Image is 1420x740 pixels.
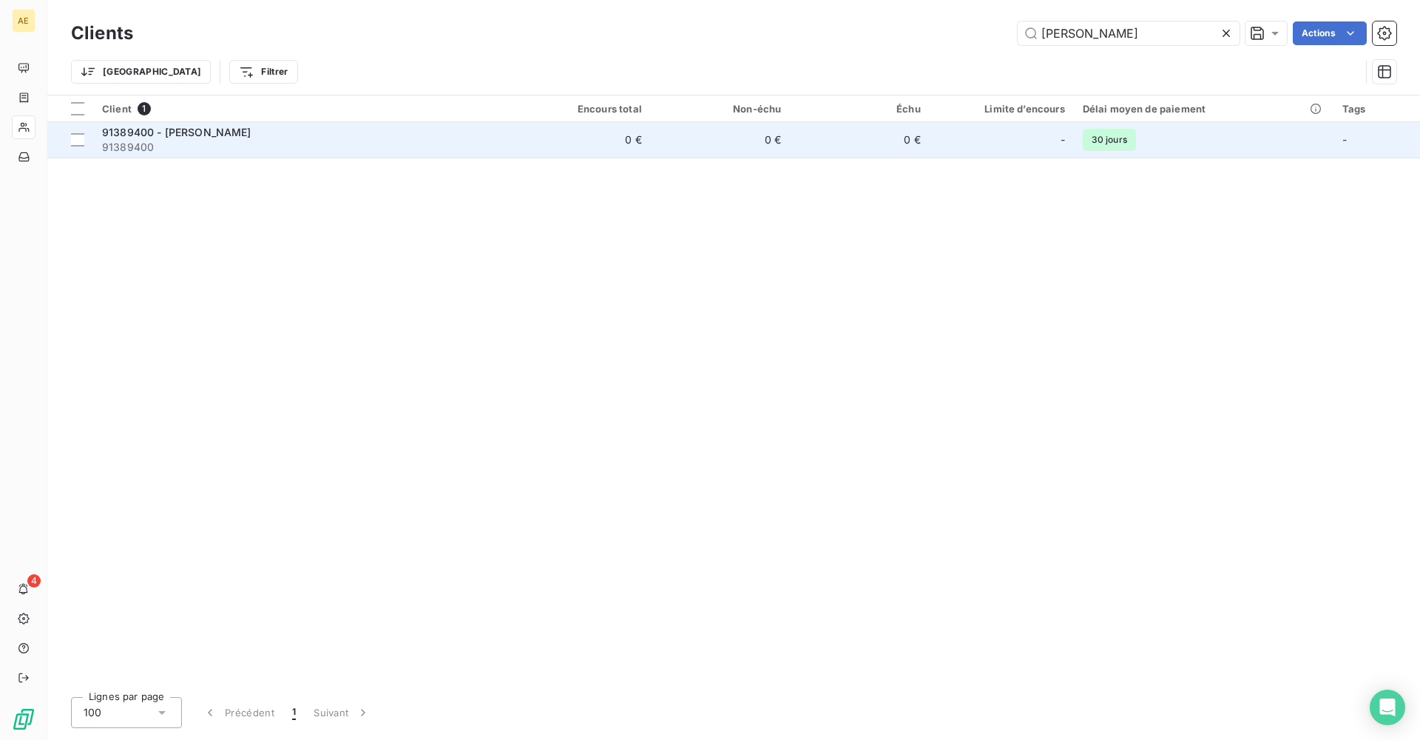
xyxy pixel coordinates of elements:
[102,126,251,138] span: 91389400 - [PERSON_NAME]
[283,697,305,728] button: 1
[1083,129,1136,151] span: 30 jours
[84,705,101,720] span: 100
[651,122,790,158] td: 0 €
[102,103,132,115] span: Client
[1342,133,1347,146] span: -
[71,60,211,84] button: [GEOGRAPHIC_DATA]
[1018,21,1240,45] input: Rechercher
[12,707,35,731] img: Logo LeanPay
[292,705,296,720] span: 1
[660,103,781,115] div: Non-échu
[27,574,41,588] span: 4
[194,697,283,728] button: Précédent
[1083,103,1325,115] div: Délai moyen de paiement
[305,697,379,728] button: Suivant
[1293,21,1367,45] button: Actions
[520,103,641,115] div: Encours total
[71,20,133,47] h3: Clients
[138,102,151,115] span: 1
[1061,132,1065,147] span: -
[790,122,929,158] td: 0 €
[939,103,1065,115] div: Limite d’encours
[102,140,502,155] span: 91389400
[799,103,920,115] div: Échu
[12,9,35,33] div: AE
[511,122,650,158] td: 0 €
[1342,103,1411,115] div: Tags
[1370,690,1405,725] div: Open Intercom Messenger
[229,60,297,84] button: Filtrer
